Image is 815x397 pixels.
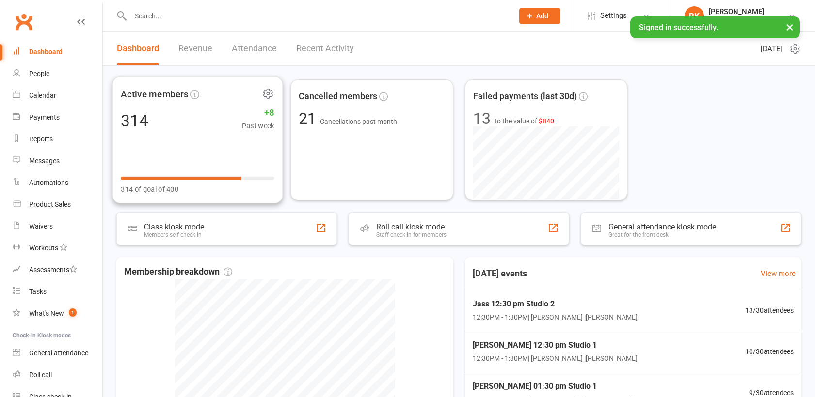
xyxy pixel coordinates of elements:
[29,70,49,77] div: People
[473,353,638,364] span: 12:30PM - 1:30PM | [PERSON_NAME] | [PERSON_NAME]
[29,222,53,230] div: Waivers
[13,342,102,364] a: General attendance kiosk mode
[29,266,77,274] div: Assessments
[144,231,204,238] div: Members self check-in
[13,128,102,150] a: Reports
[13,281,102,303] a: Tasks
[29,92,56,99] div: Calendar
[473,111,491,126] div: 13
[299,109,320,128] span: 21
[13,303,102,324] a: What's New1
[13,194,102,215] a: Product Sales
[13,41,102,63] a: Dashboard
[299,90,377,104] span: Cancelled members
[242,106,274,120] span: +8
[124,265,232,279] span: Membership breakdown
[29,179,68,186] div: Automations
[495,116,554,126] span: to the value of
[117,32,159,65] a: Dashboard
[519,8,560,24] button: Add
[473,90,577,104] span: Failed payments (last 30d)
[13,150,102,172] a: Messages
[29,244,58,252] div: Workouts
[781,16,799,37] button: ×
[745,305,794,316] span: 13 / 30 attendees
[242,120,274,132] span: Past week
[29,157,60,165] div: Messages
[639,23,718,32] span: Signed in successfully.
[13,364,102,386] a: Roll call
[473,380,634,393] span: [PERSON_NAME] 01:30 pm Studio 1
[473,298,638,310] span: Jass 12:30 pm Studio 2
[12,10,36,34] a: Clubworx
[600,5,627,27] span: Settings
[536,12,548,20] span: Add
[685,6,704,26] div: RK
[709,16,764,25] div: Bhangra Roots
[608,222,716,231] div: General attendance kiosk mode
[13,63,102,85] a: People
[13,172,102,194] a: Automations
[13,237,102,259] a: Workouts
[29,135,53,143] div: Reports
[608,231,716,238] div: Great for the front desk
[121,183,178,195] span: 314 of goal of 400
[232,32,277,65] a: Attendance
[29,288,47,295] div: Tasks
[13,259,102,281] a: Assessments
[320,118,397,125] span: Cancellations past month
[13,85,102,107] a: Calendar
[121,112,148,129] div: 314
[29,349,88,357] div: General attendance
[473,339,638,351] span: [PERSON_NAME] 12:30 pm Studio 1
[376,222,447,231] div: Roll call kiosk mode
[29,48,63,56] div: Dashboard
[376,231,447,238] div: Staff check-in for members
[473,312,638,322] span: 12:30PM - 1:30PM | [PERSON_NAME] | [PERSON_NAME]
[761,43,783,55] span: [DATE]
[29,309,64,317] div: What's New
[465,265,535,282] h3: [DATE] events
[13,107,102,128] a: Payments
[29,371,52,379] div: Roll call
[29,113,60,121] div: Payments
[121,87,188,101] span: Active members
[178,32,212,65] a: Revenue
[29,200,71,208] div: Product Sales
[128,9,507,23] input: Search...
[745,346,794,357] span: 10 / 30 attendees
[144,222,204,231] div: Class kiosk mode
[296,32,354,65] a: Recent Activity
[69,308,77,317] span: 1
[761,268,796,279] a: View more
[539,117,554,125] span: $840
[13,215,102,237] a: Waivers
[709,7,764,16] div: [PERSON_NAME]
